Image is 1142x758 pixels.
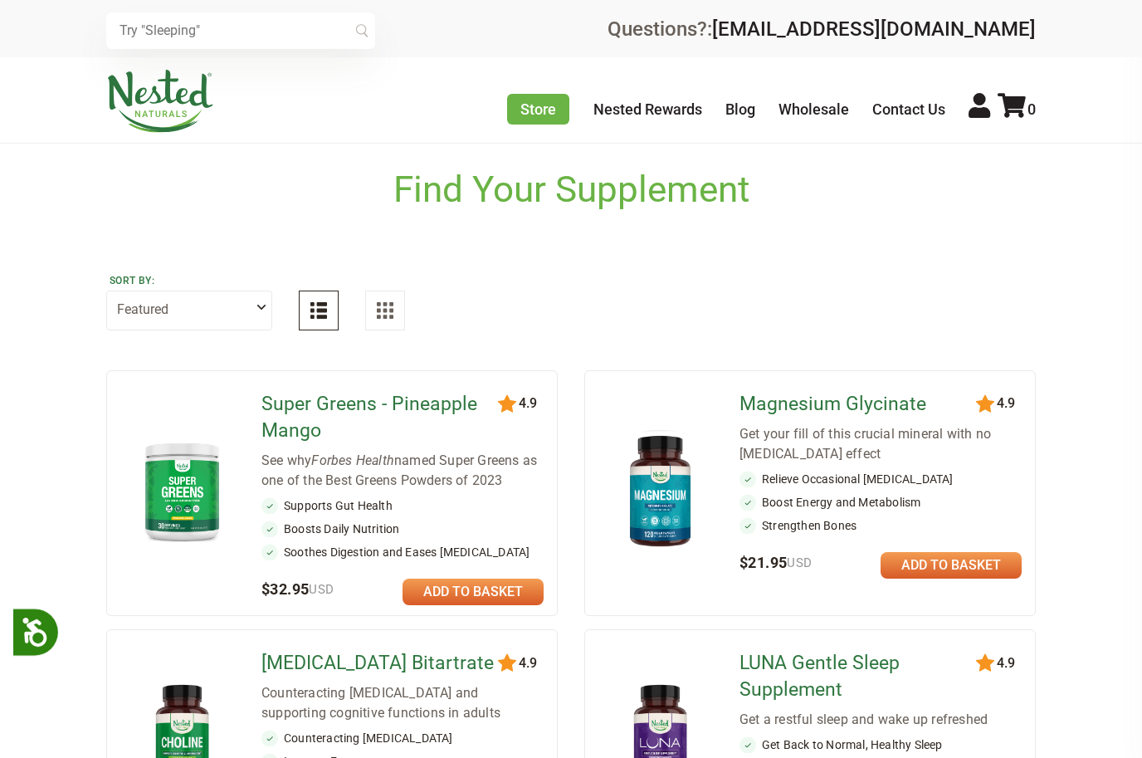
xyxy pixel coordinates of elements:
[739,424,1022,464] div: Get your fill of this crucial mineral with no [MEDICAL_DATA] effect
[725,100,755,118] a: Blog
[998,100,1036,118] a: 0
[739,471,1022,487] li: Relieve Occasional [MEDICAL_DATA]
[739,736,1022,753] li: Get Back to Normal, Healthy Sleep
[393,169,749,211] h1: Find Your Supplement
[106,12,375,49] input: Try "Sleeping"
[261,650,501,677] a: [MEDICAL_DATA] Bitartrate
[872,100,945,118] a: Contact Us
[261,544,544,560] li: Soothes Digestion and Eases [MEDICAL_DATA]
[608,19,1036,39] div: Questions?:
[134,435,231,547] img: Super Greens - Pineapple Mango
[261,730,544,746] li: Counteracting [MEDICAL_DATA]
[261,683,544,723] div: Counteracting [MEDICAL_DATA] and supporting cognitive functions in adults
[261,391,501,444] a: Super Greens - Pineapple Mango
[377,302,393,319] img: Grid
[507,94,569,125] a: Store
[787,555,812,570] span: USD
[261,580,334,598] span: $32.95
[261,521,544,537] li: Boosts Daily Nutrition
[712,17,1036,41] a: [EMAIL_ADDRESS][DOMAIN_NAME]
[778,100,849,118] a: Wholesale
[739,650,979,703] a: LUNA Gentle Sleep Supplement
[261,497,544,514] li: Supports Gut Health
[261,451,544,491] div: See why named Super Greens as one of the Best Greens Powders of 2023
[739,391,979,418] a: Magnesium Glycinate
[739,494,1022,511] li: Boost Energy and Metabolism
[309,582,334,597] span: USD
[739,554,813,571] span: $21.95
[1027,100,1036,118] span: 0
[593,100,702,118] a: Nested Rewards
[106,70,214,133] img: Nested Naturals
[110,274,269,287] label: Sort by:
[739,710,1022,730] div: Get a restful sleep and wake up refreshed
[612,428,709,555] img: Magnesium Glycinate
[310,302,327,319] img: List
[311,452,394,468] em: Forbes Health
[739,517,1022,534] li: Strengthen Bones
